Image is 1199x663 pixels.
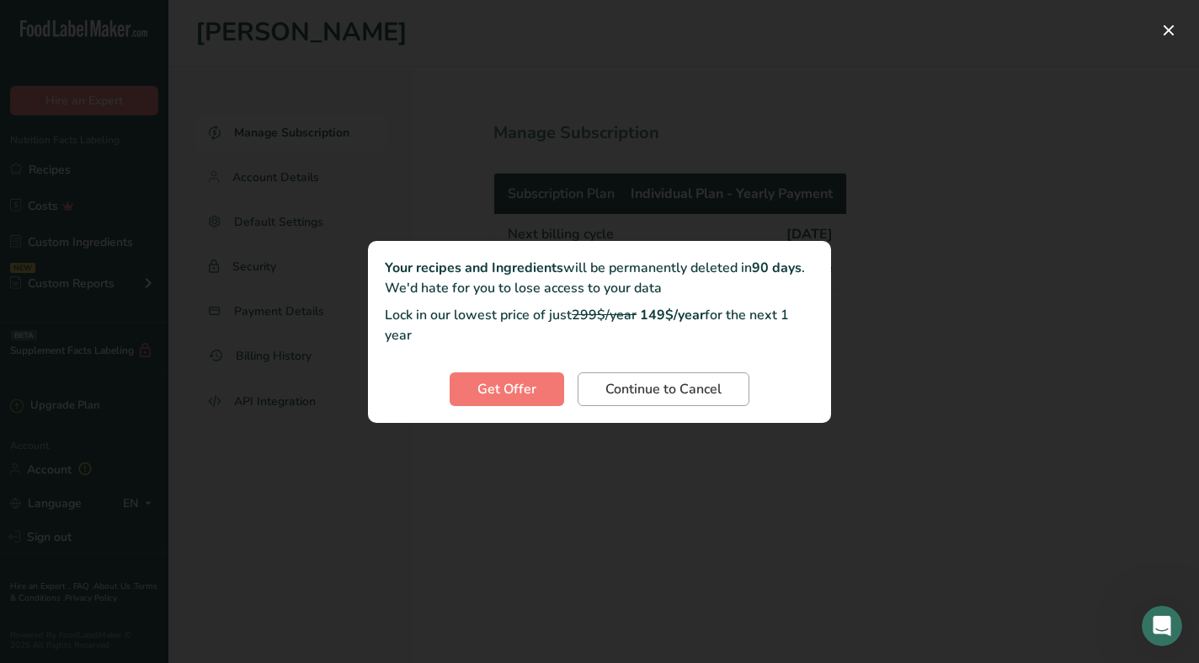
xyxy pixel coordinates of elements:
[450,372,564,406] button: Get Offer
[640,306,705,324] b: 149$/year
[605,379,722,399] span: Continue to Cancel
[477,379,536,399] span: Get Offer
[572,306,637,324] span: 299$/year
[385,305,814,345] p: Lock in our lowest price of just for the next 1 year
[385,258,814,298] div: will be permanently deleted in . We'd hate for you to lose access to your data
[1142,606,1182,646] iframe: Intercom live chat
[385,259,563,277] b: Your recipes and Ingredients
[578,372,749,406] button: Continue to Cancel
[752,259,802,277] b: 90 days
